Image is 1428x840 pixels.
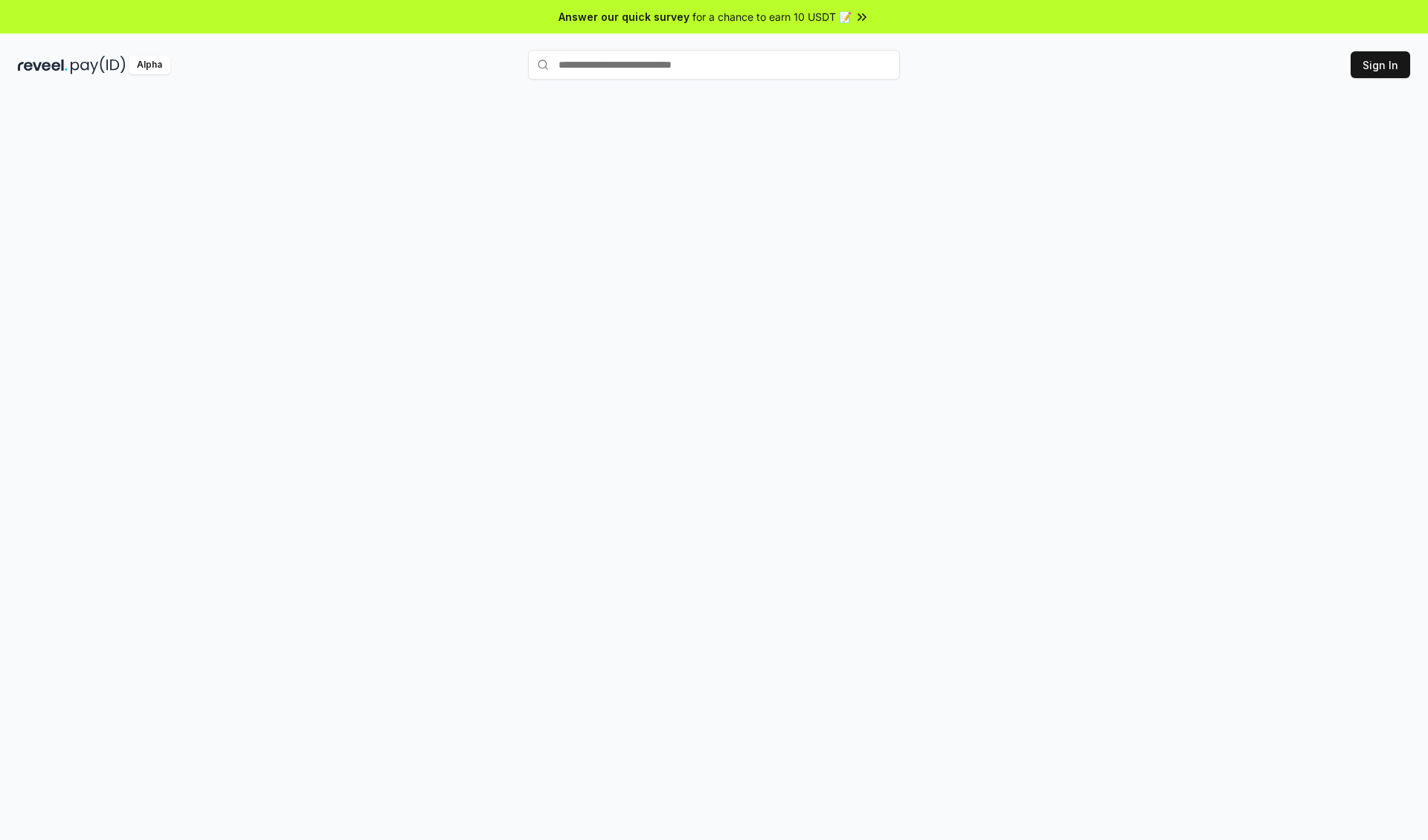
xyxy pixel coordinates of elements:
span: Answer our quick survey [559,9,689,25]
button: Sign In [1351,51,1410,78]
img: pay_id [71,56,126,74]
div: Alpha [129,56,170,74]
img: reveel_dark [18,56,68,74]
span: for a chance to earn 10 USDT 📝 [692,9,852,25]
